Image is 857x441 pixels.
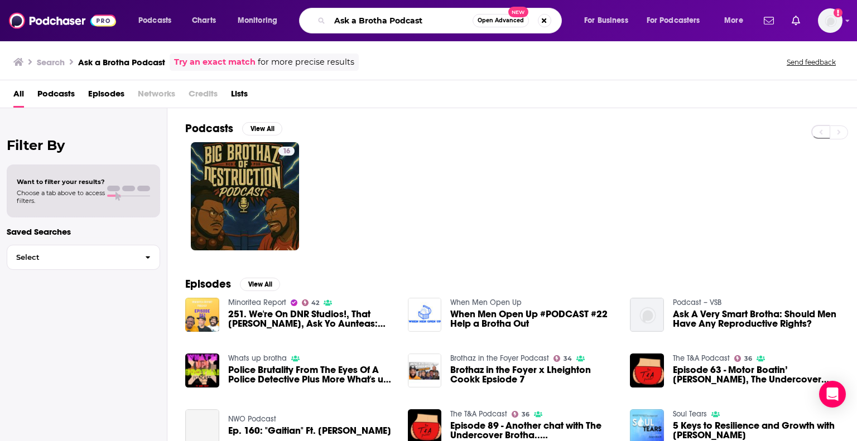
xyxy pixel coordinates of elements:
[673,298,721,307] a: Podcast – VSB
[228,426,391,435] span: Ep. 160: "Gaitian" Ft. [PERSON_NAME]
[787,11,805,30] a: Show notifications dropdown
[724,13,743,28] span: More
[37,57,65,67] h3: Search
[450,309,617,328] span: When Men Open Up #PODCAST #22 Help a Brotha Out
[185,122,282,135] a: PodcastsView All
[564,356,572,361] span: 34
[78,57,165,67] h3: Ask a Brotha Podcast
[7,245,160,270] button: Select
[88,85,124,108] a: Episodes
[576,12,642,30] button: open menu
[450,421,617,440] a: Episode 89 - Another chat with The Undercover Brotha..Matt Mysh!!
[647,13,700,28] span: For Podcasters
[818,8,842,33] span: Logged in as GregKubie
[228,353,287,363] a: Whats up brotha
[450,421,617,440] span: Episode 89 - Another chat with The Undercover Brotha..[PERSON_NAME]!!
[238,13,277,28] span: Monitoring
[37,85,75,108] a: Podcasts
[231,85,248,108] a: Lists
[473,14,529,27] button: Open AdvancedNew
[283,146,290,157] span: 16
[230,12,292,30] button: open menu
[716,12,757,30] button: open menu
[584,13,628,28] span: For Business
[450,365,617,384] a: Brothaz in the Foyer x Lheighton Cookk Epsiode 7
[673,409,707,419] a: Soul Tears
[744,356,752,361] span: 36
[673,421,839,440] span: 5 Keys to Resilience and Growth with [PERSON_NAME]
[673,353,730,363] a: The T&A Podcast
[759,11,778,30] a: Show notifications dropdown
[138,13,171,28] span: Podcasts
[185,277,280,291] a: EpisodesView All
[228,426,391,435] a: Ep. 160: "Gaitian" Ft. Brotha Hassan
[7,137,160,153] h2: Filter By
[450,409,507,419] a: The T&A Podcast
[185,277,231,291] h2: Episodes
[673,309,839,328] a: Ask A Very Smart Brotha: Should Men Have Any Reproductive Rights?
[189,85,218,108] span: Credits
[228,309,394,328] span: 251. We're On DNR Studios!, That [PERSON_NAME], Ask Yo Aunteas: Brotha in [GEOGRAPHIC_DATA]
[13,85,24,108] a: All
[450,353,549,363] a: Brothaz in the Foyer Podcast
[818,8,842,33] img: User Profile
[639,12,716,30] button: open menu
[673,365,839,384] span: Episode 63 - Motor Boatin’ [PERSON_NAME], The Undercover Brotha [PERSON_NAME]!!
[734,355,752,362] a: 36
[192,13,216,28] span: Charts
[311,301,319,306] span: 42
[834,8,842,17] svg: Add a profile image
[310,8,572,33] div: Search podcasts, credits, & more...
[408,298,442,332] img: When Men Open Up #PODCAST #22 Help a Brotha Out
[191,142,299,250] a: 16
[228,309,394,328] a: 251. We're On DNR Studios!, That Damn George Santos, Ask Yo Aunteas: Brotha in Berlin
[522,412,529,417] span: 36
[302,299,320,306] a: 42
[783,57,839,67] button: Send feedback
[330,12,473,30] input: Search podcasts, credits, & more...
[185,122,233,135] h2: Podcasts
[138,85,175,108] span: Networks
[17,189,105,205] span: Choose a tab above to access filters.
[9,10,116,31] img: Podchaser - Follow, Share and Rate Podcasts
[240,278,280,291] button: View All
[819,381,846,408] div: Open Intercom Messenger
[131,12,186,30] button: open menu
[278,147,295,156] a: 16
[553,355,572,362] a: 34
[174,56,256,69] a: Try an exact match
[228,298,286,307] a: Minoritea Report
[673,421,839,440] a: 5 Keys to Resilience and Growth with brotha James
[478,18,524,23] span: Open Advanced
[7,226,160,237] p: Saved Searches
[185,12,223,30] a: Charts
[630,298,664,332] img: Ask A Very Smart Brotha: Should Men Have Any Reproductive Rights?
[185,353,219,387] img: Police Brutality From The Eyes Of A Police Detective Plus More What's up Brotha podcast ep#4
[450,298,522,307] a: When Men Open Up
[630,353,664,387] img: Episode 63 - Motor Boatin’ Matt, The Undercover Brotha Matt Mysh!!
[512,411,529,418] a: 36
[7,254,136,261] span: Select
[673,365,839,384] a: Episode 63 - Motor Boatin’ Matt, The Undercover Brotha Matt Mysh!!
[228,365,394,384] a: Police Brutality From The Eyes Of A Police Detective Plus More What's up Brotha podcast ep#4
[185,298,219,332] img: 251. We're On DNR Studios!, That Damn George Santos, Ask Yo Aunteas: Brotha in Berlin
[408,353,442,387] img: Brothaz in the Foyer x Lheighton Cookk Epsiode 7
[228,414,276,424] a: NWO Podcast
[508,7,528,17] span: New
[258,56,354,69] span: for more precise results
[17,178,105,186] span: Want to filter your results?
